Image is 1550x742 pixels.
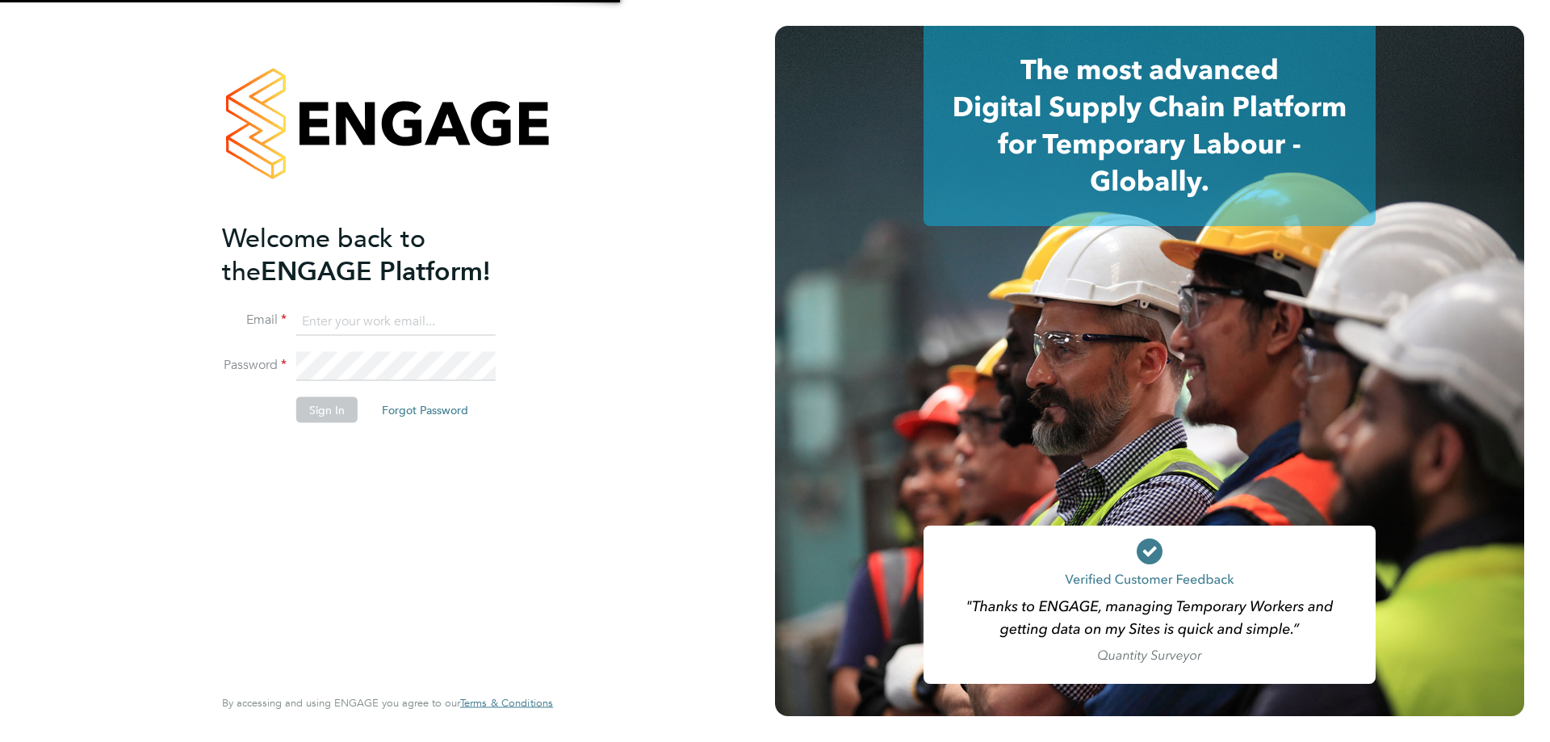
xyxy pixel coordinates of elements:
span: Welcome back to the [222,222,425,287]
h2: ENGAGE Platform! [222,221,537,287]
label: Password [222,357,287,374]
input: Enter your work email... [296,307,496,336]
span: Terms & Conditions [460,696,553,710]
button: Sign In [296,397,358,423]
span: By accessing and using ENGAGE you agree to our [222,696,553,710]
a: Terms & Conditions [460,697,553,710]
label: Email [222,312,287,329]
button: Forgot Password [369,397,481,423]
